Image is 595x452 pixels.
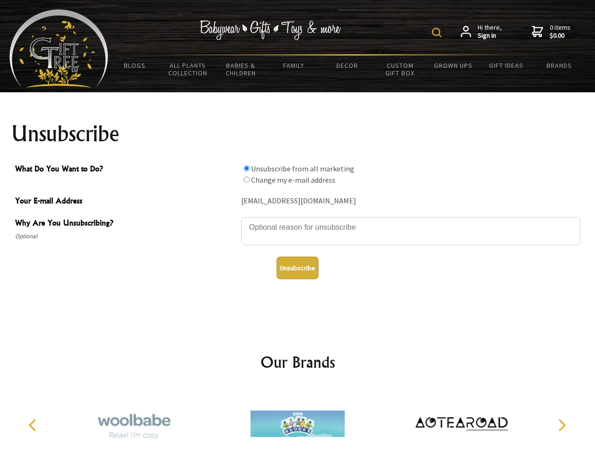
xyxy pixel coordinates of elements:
a: All Plants Collection [162,56,215,83]
span: Why Are You Unsubscribing? [15,217,236,231]
span: Your E-mail Address [15,195,236,209]
span: Optional [15,231,236,242]
span: What Do You Want to Do? [15,163,236,177]
a: Family [268,56,321,75]
a: Gift Ideas [480,56,533,75]
a: BLOGS [108,56,162,75]
a: Brands [533,56,586,75]
a: Grown Ups [426,56,480,75]
button: Previous [24,415,44,436]
img: Babyware - Gifts - Toys and more... [9,9,108,88]
img: product search [432,28,441,37]
a: 0 items$0.00 [532,24,571,40]
label: Change my e-mail address [251,175,335,185]
input: What Do You Want to Do? [244,165,250,171]
a: Decor [320,56,374,75]
a: Hi there,Sign in [461,24,502,40]
h1: Unsubscribe [11,122,584,145]
strong: $0.00 [550,32,571,40]
input: What Do You Want to Do? [244,177,250,183]
span: Hi there, [478,24,502,40]
button: Next [551,415,572,436]
textarea: Why Are You Unsubscribing? [241,217,580,245]
label: Unsubscribe from all marketing [251,164,354,173]
a: Babies & Children [214,56,268,83]
h2: Our Brands [19,351,577,373]
span: 0 items [550,23,571,40]
button: Unsubscribe [277,257,318,279]
img: Babywear - Gifts - Toys & more [200,20,341,40]
strong: Sign in [478,32,502,40]
div: [EMAIL_ADDRESS][DOMAIN_NAME] [241,194,580,209]
a: Custom Gift Box [374,56,427,83]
